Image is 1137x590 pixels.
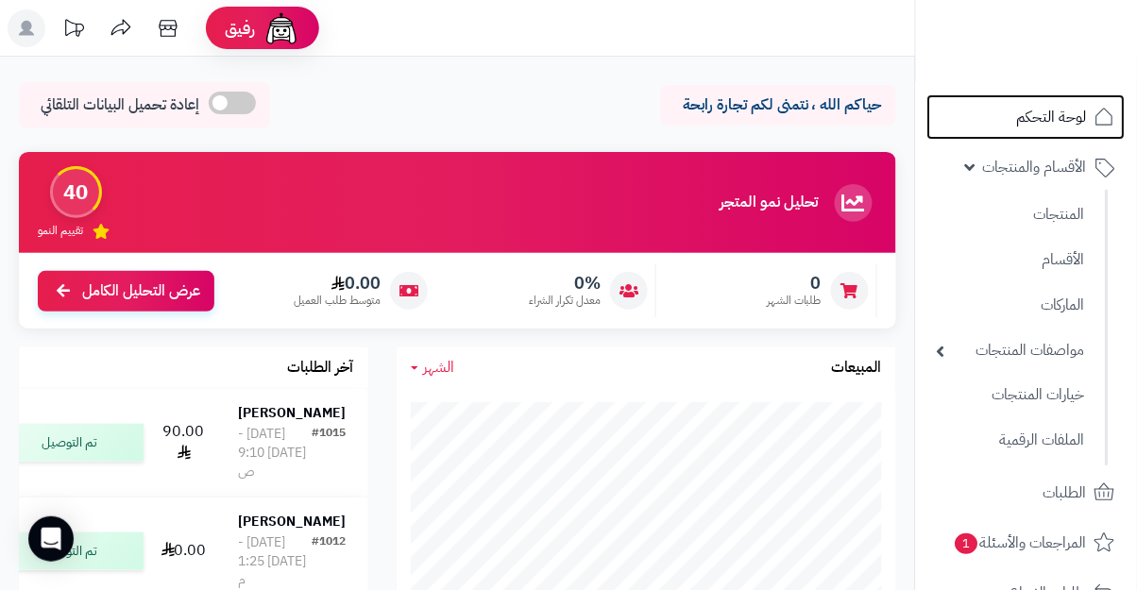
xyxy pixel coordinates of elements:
span: 0.00 [294,273,381,294]
div: [DATE] - [DATE] 9:10 ص [239,425,313,481]
span: لوحة التحكم [1017,104,1087,130]
span: طلبات الشهر [767,293,822,309]
span: تقييم النمو [38,223,83,239]
div: #1015 [313,425,347,481]
a: تحديثات المنصة [50,9,97,52]
span: عرض التحليل الكامل [82,280,200,302]
span: 0 [767,273,822,294]
h3: المبيعات [832,360,882,377]
td: 90.00 [151,389,217,497]
a: عرض التحليل الكامل [38,271,214,312]
a: الطلبات [927,470,1126,515]
a: المراجعات والأسئلة1 [927,520,1126,565]
a: الأقسام [927,240,1095,280]
span: معدل تكرار الشراء [529,293,601,309]
p: حياكم الله ، نتمنى لكم تجارة رابحة [674,94,882,116]
img: logo-2.png [1009,51,1119,91]
div: Open Intercom Messenger [28,516,74,562]
span: 0% [529,273,601,294]
a: مواصفات المنتجات [927,330,1095,371]
strong: [PERSON_NAME] [239,512,347,531]
span: إعادة تحميل البيانات التلقائي [41,94,199,116]
a: الماركات [927,285,1095,326]
span: متوسط طلب العميل [294,293,381,309]
a: المنتجات [927,194,1095,235]
div: [DATE] - [DATE] 1:25 م [239,533,313,590]
span: المراجعات والأسئلة [954,530,1087,556]
a: لوحة التحكم [927,94,1126,140]
img: ai-face.png [263,9,300,47]
span: الأقسام والمنتجات [983,154,1087,180]
strong: [PERSON_NAME] [239,403,347,423]
div: #1012 [313,533,347,590]
h3: تحليل نمو المتجر [720,194,819,211]
span: الطلبات [1044,480,1087,506]
h3: آخر الطلبات [288,360,354,377]
a: خيارات المنتجات [927,375,1095,415]
span: 1 [956,533,978,554]
a: الشهر [411,357,455,379]
span: رفيق [225,17,255,40]
span: الشهر [424,356,455,379]
a: الملفات الرقمية [927,420,1095,461]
